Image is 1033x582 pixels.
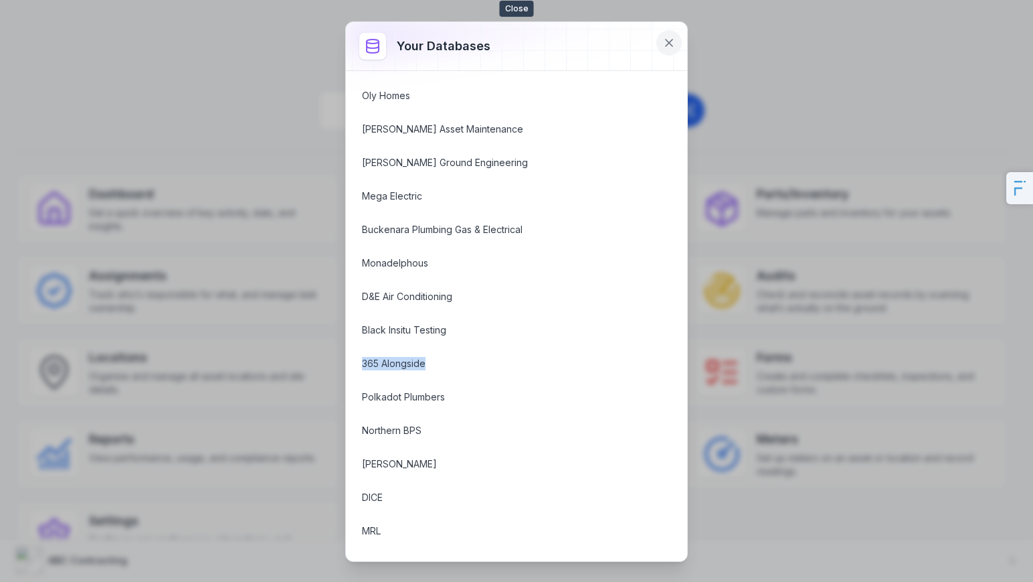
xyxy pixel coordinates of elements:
h3: Your databases [397,37,490,56]
a: Polkadot Plumbers [362,390,639,404]
a: MRL [362,524,639,538]
a: Buckenara Plumbing Gas & Electrical [362,223,639,236]
a: D&E Air Conditioning [362,290,639,303]
a: Black Insitu Testing [362,323,639,337]
a: [PERSON_NAME] Ground Engineering [362,156,639,169]
a: DICE [362,491,639,504]
a: Monadelphous [362,257,639,270]
a: [PERSON_NAME] Asset Maintenance [362,123,639,136]
a: Oly Homes [362,89,639,102]
a: Northern BPS [362,424,639,437]
a: [PERSON_NAME] [362,457,639,471]
a: Mega Electric [362,190,639,203]
span: Close [500,1,534,17]
a: 365 Alongside [362,357,639,370]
